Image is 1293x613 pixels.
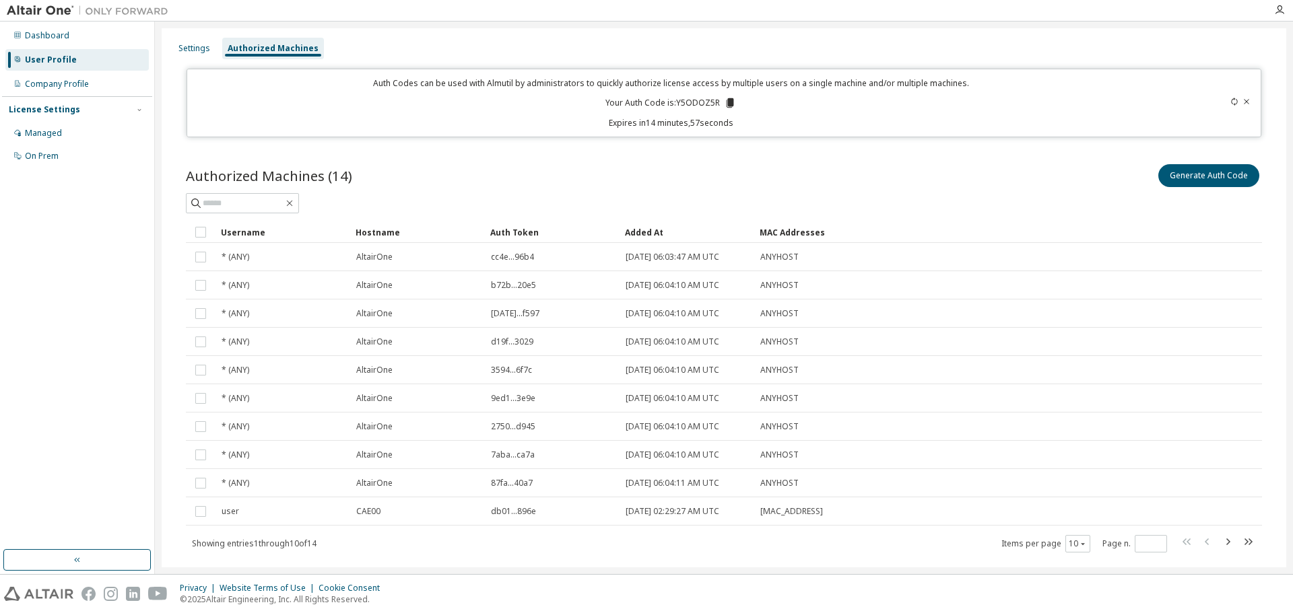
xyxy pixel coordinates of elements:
span: [DATE]...f597 [491,308,539,319]
span: [DATE] 06:03:47 AM UTC [626,252,719,262]
span: Items per page [1001,535,1090,552]
img: altair_logo.svg [4,587,73,601]
span: ANYHOST [760,252,799,262]
span: ANYHOST [760,393,799,404]
span: db01...896e [491,506,536,517]
div: Dashboard [25,30,69,41]
div: Website Terms of Use [220,583,319,593]
span: * (ANY) [222,365,249,375]
div: Managed [25,128,62,139]
img: Altair One [7,4,175,17]
span: * (ANY) [222,252,249,262]
p: © 2025 Altair Engineering, Inc. All Rights Reserved. [180,593,388,605]
div: Settings [178,43,210,54]
span: ANYHOST [760,478,799,489]
img: youtube.svg [148,587,168,601]
span: AltairOne [356,449,393,460]
div: Privacy [180,583,220,593]
span: [DATE] 06:04:10 AM UTC [626,280,719,291]
span: ANYHOST [760,308,799,319]
span: AltairOne [356,393,393,404]
div: Username [221,221,345,243]
span: * (ANY) [222,280,249,291]
span: AltairOne [356,280,393,291]
span: ANYHOST [760,365,799,375]
span: cc4e...96b4 [491,252,534,262]
span: * (ANY) [222,393,249,404]
span: [DATE] 06:04:10 AM UTC [626,365,719,375]
span: * (ANY) [222,336,249,347]
span: [DATE] 06:04:10 AM UTC [626,308,719,319]
img: facebook.svg [81,587,96,601]
span: * (ANY) [222,478,249,489]
p: Expires in 14 minutes, 57 seconds [195,117,1148,129]
p: Auth Codes can be used with Almutil by administrators to quickly authorize license access by mult... [195,77,1148,89]
span: ANYHOST [760,336,799,347]
span: AltairOne [356,365,393,375]
div: License Settings [9,104,80,115]
button: 10 [1069,538,1087,549]
div: Cookie Consent [319,583,388,593]
span: 87fa...40a7 [491,478,533,489]
span: CAE00 [356,506,380,517]
span: [DATE] 02:29:27 AM UTC [626,506,719,517]
span: AltairOne [356,421,393,432]
div: Added At [625,221,749,243]
img: instagram.svg [104,587,118,601]
span: Showing entries 1 through 10 of 14 [192,538,317,549]
span: Authorized Machines (14) [186,166,352,185]
span: [DATE] 06:04:11 AM UTC [626,478,719,489]
span: AltairOne [356,478,393,489]
span: b72b...20e5 [491,280,536,291]
img: linkedin.svg [126,587,140,601]
span: 9ed1...3e9e [491,393,535,404]
span: [DATE] 06:04:10 AM UTC [626,393,719,404]
span: 2750...d945 [491,421,535,432]
span: * (ANY) [222,449,249,460]
div: Authorized Machines [228,43,319,54]
span: [DATE] 06:04:10 AM UTC [626,449,719,460]
span: AltairOne [356,252,393,262]
span: 7aba...ca7a [491,449,535,460]
span: AltairOne [356,308,393,319]
div: On Prem [25,151,59,161]
div: Company Profile [25,79,89,89]
div: User Profile [25,55,77,65]
span: AltairOne [356,336,393,347]
span: * (ANY) [222,421,249,432]
span: ANYHOST [760,280,799,291]
span: ANYHOST [760,449,799,460]
button: Generate Auth Code [1158,164,1259,187]
span: [DATE] 06:04:10 AM UTC [626,421,719,432]
span: user [222,506,239,517]
span: * (ANY) [222,308,249,319]
span: [MAC_ADDRESS] [760,506,823,517]
span: Page n. [1102,535,1167,552]
span: d19f...3029 [491,336,533,347]
div: Auth Token [490,221,614,243]
span: [DATE] 06:04:10 AM UTC [626,336,719,347]
div: Hostname [356,221,479,243]
p: Your Auth Code is: Y5ODOZ5R [605,97,736,109]
div: MAC Addresses [760,221,1114,243]
span: ANYHOST [760,421,799,432]
span: 3594...6f7c [491,365,532,375]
